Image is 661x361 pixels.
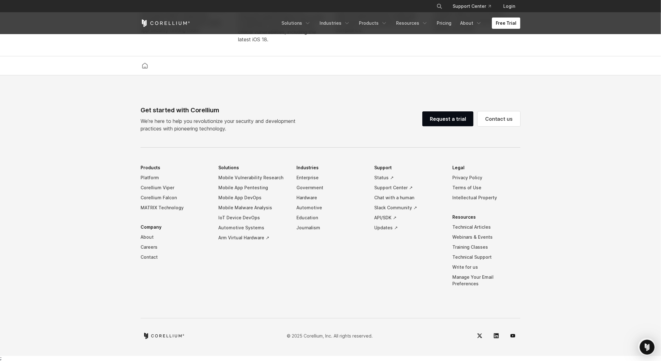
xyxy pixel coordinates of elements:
[278,18,315,29] a: Solutions
[375,223,443,233] a: Updates ↗
[141,183,209,193] a: Corellium Viper
[452,193,520,203] a: Intellectual Property
[452,252,520,262] a: Technical Support
[219,183,287,193] a: Mobile App Pentesting
[278,18,520,29] div: Navigation Menu
[141,163,520,298] div: Navigation Menu
[219,223,287,233] a: Automotive Systems
[296,183,365,193] a: Government
[433,18,455,29] a: Pricing
[452,232,520,242] a: Webinars & Events
[141,252,209,262] a: Contact
[492,18,520,29] a: Free Trial
[429,1,520,12] div: Navigation Menu
[489,328,504,343] a: LinkedIn
[141,105,301,115] div: Get started with Corellium
[478,111,520,126] a: Contact us
[448,1,496,12] a: Support Center
[141,242,209,252] a: Careers
[375,193,443,203] a: Chat with a human
[141,19,190,27] a: Corellium Home
[472,328,487,343] a: Twitter
[141,117,301,132] p: We’re here to help you revolutionize your security and development practices with pioneering tech...
[640,340,655,355] iframe: Intercom live chat
[355,18,391,29] a: Products
[452,242,520,252] a: Training Classes
[452,173,520,183] a: Privacy Policy
[375,213,443,223] a: API/SDK ↗
[141,193,209,203] a: Corellium Falcon
[296,223,365,233] a: Journalism
[219,193,287,203] a: Mobile App DevOps
[287,333,373,339] p: © 2025 Corellium, Inc. All rights reserved.
[141,173,209,183] a: Platform
[452,262,520,272] a: Write for us
[375,203,443,213] a: Slack Community ↗
[219,203,287,213] a: Mobile Malware Analysis
[434,1,445,12] button: Search
[219,233,287,243] a: Arm Virtual Hardware ↗
[375,183,443,193] a: Support Center ↗
[141,232,209,242] a: About
[452,183,520,193] a: Terms of Use
[505,328,520,343] a: YouTube
[296,193,365,203] a: Hardware
[219,213,287,223] a: IoT Device DevOps
[422,111,474,126] a: Request a trial
[316,18,354,29] a: Industries
[375,173,443,183] a: Status ↗
[452,222,520,232] a: Technical Articles
[456,18,486,29] a: About
[296,173,365,183] a: Enterprise
[296,213,365,223] a: Education
[219,173,287,183] a: Mobile Vulnerability Research
[139,61,151,70] a: Corellium home
[143,333,185,339] a: Corellium home
[638,338,656,356] iframe: Intercom live chat discovery launcher
[392,18,432,29] a: Resources
[452,272,520,289] a: Manage Your Email Preferences
[499,1,520,12] a: Login
[141,203,209,213] a: MATRIX Technology
[296,203,365,213] a: Automotive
